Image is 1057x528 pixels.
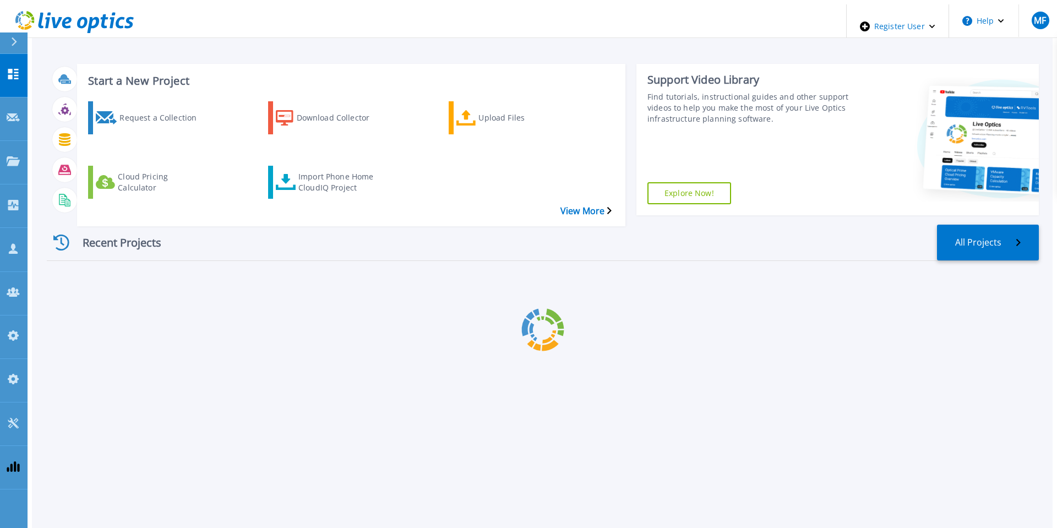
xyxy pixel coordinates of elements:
[647,182,731,204] a: Explore Now!
[560,206,612,216] a: View More
[268,101,401,134] a: Download Collector
[297,104,385,132] div: Download Collector
[88,166,221,199] a: Cloud Pricing Calculator
[119,104,208,132] div: Request a Collection
[937,225,1039,260] a: All Projects
[88,101,221,134] a: Request a Collection
[88,75,611,87] h3: Start a New Project
[298,168,386,196] div: Import Phone Home CloudIQ Project
[449,101,582,134] a: Upload Files
[1034,16,1046,25] span: MF
[647,91,852,124] div: Find tutorials, instructional guides and other support videos to help you make the most of your L...
[47,229,179,256] div: Recent Projects
[847,4,949,48] div: Register User
[949,4,1018,37] button: Help
[478,104,566,132] div: Upload Files
[118,168,206,196] div: Cloud Pricing Calculator
[647,73,852,87] div: Support Video Library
